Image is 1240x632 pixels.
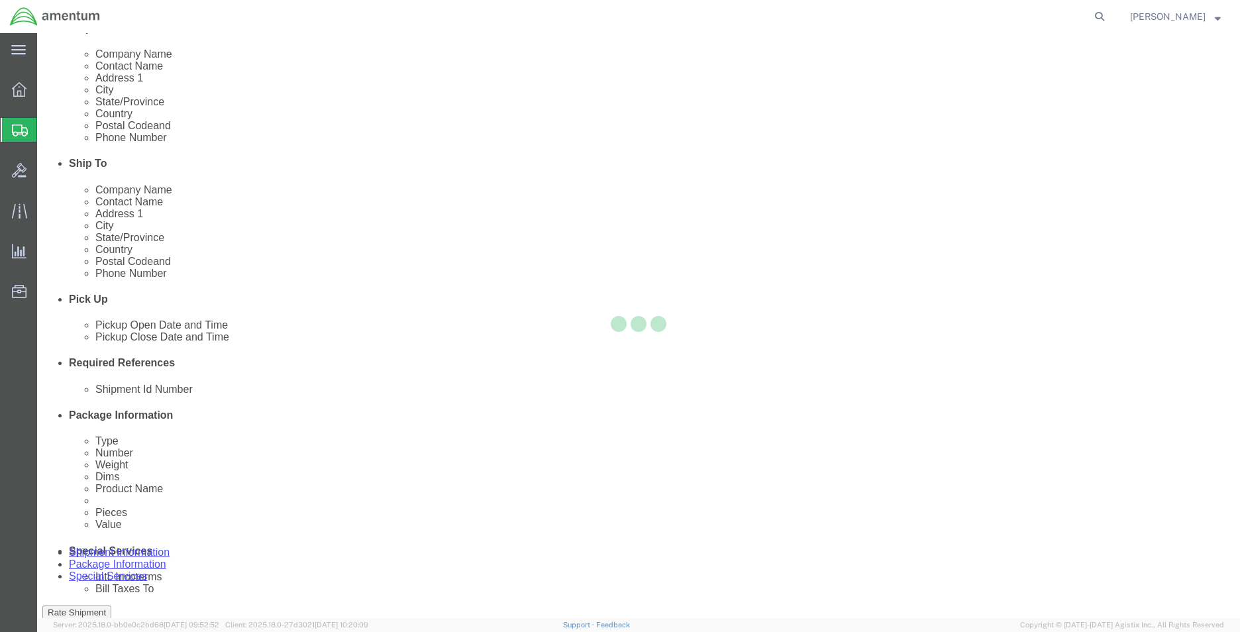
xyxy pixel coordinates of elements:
a: Feedback [596,621,630,629]
span: Client: 2025.18.0-27d3021 [225,621,368,629]
img: logo [9,7,101,26]
span: [DATE] 10:20:09 [315,621,368,629]
span: Server: 2025.18.0-bb0e0c2bd68 [53,621,219,629]
a: Support [563,621,596,629]
span: Joshua Cuentas [1130,9,1206,24]
button: [PERSON_NAME] [1129,9,1221,25]
span: Copyright © [DATE]-[DATE] Agistix Inc., All Rights Reserved [1020,619,1224,631]
span: [DATE] 09:52:52 [164,621,219,629]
